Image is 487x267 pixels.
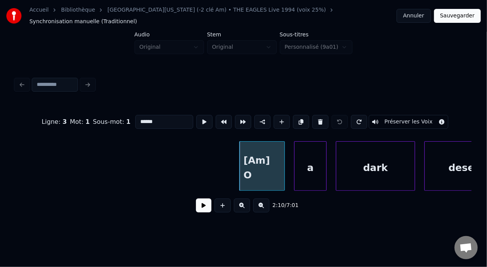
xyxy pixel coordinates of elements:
[280,32,353,37] label: Sous-titres
[6,8,22,24] img: youka
[434,9,481,23] button: Sauvegarder
[207,32,277,37] label: Stem
[286,202,298,209] span: 7:01
[135,32,204,37] label: Audio
[85,118,90,125] span: 1
[70,117,90,127] div: Mot :
[455,236,478,259] div: Ouvrir le chat
[369,115,449,129] button: Toggle
[126,118,131,125] span: 1
[272,202,284,209] span: 2:10
[93,117,130,127] div: Sous-mot :
[29,6,49,14] a: Accueil
[29,18,137,26] span: Synchronisation manuelle (Traditionnel)
[63,118,67,125] span: 3
[61,6,95,14] a: Bibliothèque
[272,202,291,209] div: /
[29,6,397,26] nav: breadcrumb
[397,9,431,23] button: Annuler
[42,117,67,127] div: Ligne :
[107,6,326,14] a: [GEOGRAPHIC_DATA][US_STATE] (-2 clé Am) • THE EAGLES Live 1994 (voix 25%)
